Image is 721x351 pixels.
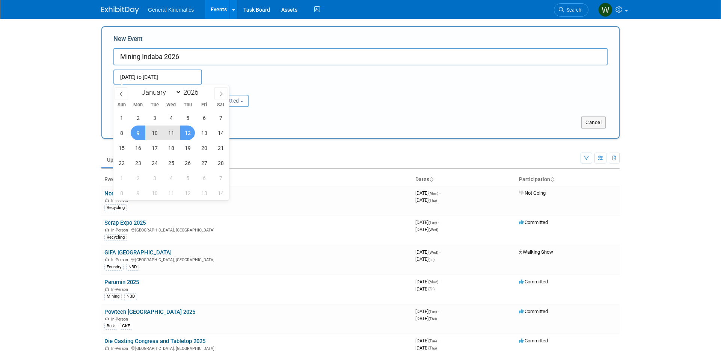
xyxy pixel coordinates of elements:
span: General Kinematics [148,7,194,13]
span: In-Person [111,317,130,322]
span: February 15, 2026 [114,141,129,155]
span: In-Person [111,346,130,351]
span: March 11, 2026 [164,186,178,200]
span: February 25, 2026 [164,156,178,170]
span: Not Going [519,190,546,196]
span: February 4, 2026 [164,110,178,125]
span: (Tue) [428,339,437,343]
a: Sort by Participation Type [550,176,554,182]
a: GIFA [GEOGRAPHIC_DATA] [104,249,172,256]
span: March 3, 2026 [147,171,162,185]
span: [DATE] [415,219,439,225]
span: February 12, 2026 [180,126,195,140]
span: - [438,309,439,314]
div: Mining [104,293,122,300]
img: In-Person Event [105,198,109,202]
img: Whitney Swanson [598,3,612,17]
span: Wed [163,103,179,107]
span: In-Person [111,228,130,233]
span: [DATE] [415,256,434,262]
div: [GEOGRAPHIC_DATA], [GEOGRAPHIC_DATA] [104,345,409,351]
span: Committed [519,279,548,284]
span: [DATE] [415,197,437,203]
a: Die Casting Congress and Tabletop 2025 [104,338,205,345]
span: February 16, 2026 [131,141,145,155]
span: Tue [146,103,163,107]
span: February 19, 2026 [180,141,195,155]
span: March 14, 2026 [213,186,228,200]
span: February 23, 2026 [131,156,145,170]
span: - [438,338,439,343]
input: Name of Trade Show / Conference [113,48,608,65]
img: In-Person Event [105,346,109,350]
span: February 22, 2026 [114,156,129,170]
span: February 20, 2026 [197,141,211,155]
span: February 10, 2026 [147,126,162,140]
span: (Thu) [428,198,437,203]
span: Walking Show [519,249,553,255]
span: February 1, 2026 [114,110,129,125]
span: February 6, 2026 [197,110,211,125]
span: [DATE] [415,316,437,321]
span: (Tue) [428,310,437,314]
a: Upcoming28 [101,153,145,167]
span: - [439,279,440,284]
span: February 3, 2026 [147,110,162,125]
span: February 28, 2026 [213,156,228,170]
input: Start Date - End Date [113,70,202,85]
span: February 5, 2026 [180,110,195,125]
span: February 13, 2026 [197,126,211,140]
span: March 10, 2026 [147,186,162,200]
span: Sun [113,103,130,107]
div: Participation: [198,85,270,94]
span: February 26, 2026 [180,156,195,170]
span: (Fri) [428,287,434,291]
span: February 8, 2026 [114,126,129,140]
a: Perumin 2025 [104,279,139,286]
span: Committed [519,309,548,314]
a: North American Biochar Conference 2025 [104,190,208,197]
img: In-Person Event [105,287,109,291]
span: March 12, 2026 [180,186,195,200]
span: February 18, 2026 [164,141,178,155]
span: Committed [519,219,548,225]
span: March 7, 2026 [213,171,228,185]
span: March 2, 2026 [131,171,145,185]
span: Thu [179,103,196,107]
span: [DATE] [415,345,437,351]
span: (Fri) [428,257,434,262]
span: February 9, 2026 [131,126,145,140]
span: [DATE] [415,227,438,232]
span: February 14, 2026 [213,126,228,140]
div: Bulk [104,323,117,330]
img: ExhibitDay [101,6,139,14]
a: Sort by Start Date [429,176,433,182]
span: [DATE] [415,286,434,292]
span: Mon [130,103,146,107]
div: NBD [126,264,139,271]
span: (Tue) [428,221,437,225]
div: GKE [120,323,132,330]
span: March 1, 2026 [114,171,129,185]
span: [DATE] [415,338,439,343]
span: March 13, 2026 [197,186,211,200]
span: February 7, 2026 [213,110,228,125]
span: - [439,249,440,255]
span: - [439,190,440,196]
span: In-Person [111,287,130,292]
select: Month [138,88,181,97]
th: Event [101,173,412,186]
th: Dates [412,173,516,186]
span: [DATE] [415,190,440,196]
div: Recycling [104,234,127,241]
span: [DATE] [415,249,440,255]
th: Participation [516,173,620,186]
span: March 5, 2026 [180,171,195,185]
a: Powtech [GEOGRAPHIC_DATA] 2025 [104,309,195,315]
span: [DATE] [415,279,440,284]
div: Recycling [104,204,127,211]
span: [DATE] [415,309,439,314]
span: (Thu) [428,317,437,321]
span: Fri [196,103,213,107]
span: February 11, 2026 [164,126,178,140]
